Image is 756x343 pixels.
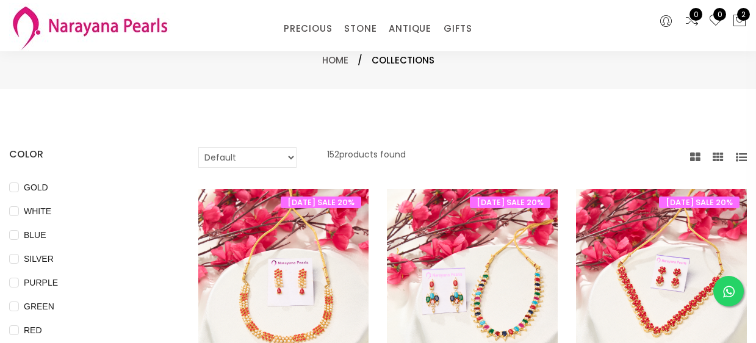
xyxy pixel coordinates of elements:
span: 0 [713,8,726,21]
span: 0 [689,8,702,21]
a: GIFTS [444,20,472,38]
a: STONE [344,20,376,38]
a: 0 [708,13,723,29]
p: 152 products found [327,147,406,168]
a: ANTIQUE [389,20,431,38]
span: RED [19,323,47,337]
span: [DATE] SALE 20% [281,197,361,208]
span: BLUE [19,228,51,242]
span: 2 [737,8,750,21]
span: [DATE] SALE 20% [659,197,740,208]
a: PRECIOUS [284,20,332,38]
span: GREEN [19,300,59,313]
span: Collections [372,53,434,68]
a: 0 [685,13,699,29]
span: SILVER [19,252,59,265]
span: GOLD [19,181,53,194]
span: PURPLE [19,276,63,289]
button: 2 [732,13,747,29]
span: / [358,53,362,68]
span: WHITE [19,204,56,218]
a: Home [322,54,348,67]
span: [DATE] SALE 20% [470,197,550,208]
h4: COLOR [9,147,162,162]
